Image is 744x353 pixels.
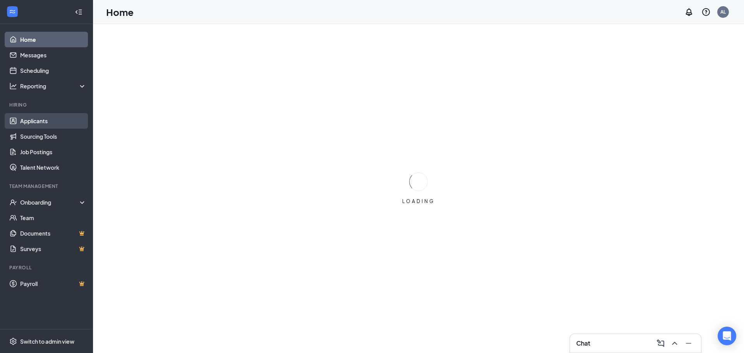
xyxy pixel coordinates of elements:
div: Open Intercom Messenger [718,327,736,345]
div: AL [720,9,726,15]
h1: Home [106,5,134,19]
button: ChevronUp [668,337,681,350]
a: Messages [20,47,86,63]
h3: Chat [576,339,590,348]
div: LOADING [399,198,438,205]
div: Onboarding [20,198,80,206]
a: Talent Network [20,160,86,175]
a: Sourcing Tools [20,129,86,144]
a: PayrollCrown [20,276,86,291]
div: Payroll [9,264,85,271]
svg: UserCheck [9,198,17,206]
a: DocumentsCrown [20,226,86,241]
div: Reporting [20,82,87,90]
a: SurveysCrown [20,241,86,257]
svg: ComposeMessage [656,339,665,348]
div: Hiring [9,102,85,108]
button: Minimize [682,337,695,350]
a: Scheduling [20,63,86,78]
svg: Settings [9,338,17,345]
button: ComposeMessage [654,337,667,350]
svg: Minimize [684,339,693,348]
a: Job Postings [20,144,86,160]
svg: Notifications [684,7,694,17]
a: Team [20,210,86,226]
svg: Analysis [9,82,17,90]
svg: Collapse [75,8,83,16]
svg: ChevronUp [670,339,679,348]
svg: QuestionInfo [701,7,711,17]
div: Switch to admin view [20,338,74,345]
a: Home [20,32,86,47]
a: Applicants [20,113,86,129]
div: Team Management [9,183,85,189]
svg: WorkstreamLogo [9,8,16,15]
